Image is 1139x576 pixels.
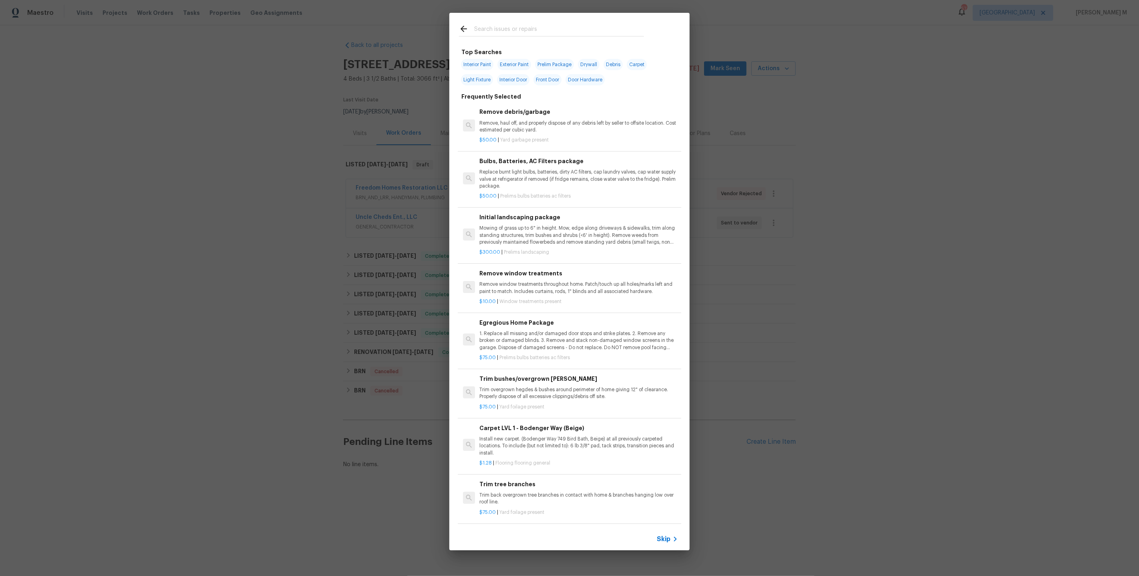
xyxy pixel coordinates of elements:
span: Drywall [578,59,600,70]
h6: Frequently Selected [461,92,521,101]
p: 1. Replace all missing and/or damaged door stops and strike plates. 2. Remove any broken or damag... [479,330,678,351]
p: | [479,404,678,410]
span: Flooring flooring general [495,461,550,465]
h6: Carpet LVL 1 - Bodenger Way (Beige) [479,424,678,433]
p: Remove window treatments throughout home. Patch/touch up all holes/marks left and paint to match.... [479,281,678,295]
h6: Remove debris/garbage [479,107,678,116]
p: | [479,193,678,200]
h6: Egregious Home Package [479,318,678,327]
span: Window treatments present [499,299,561,304]
input: Search issues or repairs [474,24,644,36]
span: Skip [657,535,670,543]
span: Carpet [627,59,647,70]
h6: Remove window treatments [479,269,678,278]
p: Replace burnt light bulbs, batteries, dirty AC filters, cap laundry valves, cap water supply valv... [479,169,678,189]
p: Trim back overgrown tree branches in contact with home & branches hanging low over roof line. [479,492,678,505]
h6: Bulbs, Batteries, AC Filters package [479,157,678,166]
span: Light Fixture [461,74,493,85]
h6: Trim bushes/overgrown [PERSON_NAME] [479,374,678,383]
span: Yard foilage present [499,510,544,515]
span: $75.00 [479,404,496,409]
span: Door Hardware [565,74,605,85]
span: Interior Door [497,74,529,85]
h6: Initial landscaping package [479,213,678,222]
span: $1.28 [479,461,492,465]
p: | [479,460,678,467]
span: $75.00 [479,355,496,360]
p: Trim overgrown hegdes & bushes around perimeter of home giving 12" of clearance. Properly dispose... [479,386,678,400]
p: | [479,137,678,143]
p: Install new carpet. (Bodenger Way 749 Bird Bath, Beige) at all previously carpeted locations. To ... [479,436,678,456]
span: Exterior Paint [497,59,531,70]
span: Yard foilage present [499,404,544,409]
p: Remove, haul off, and properly dispose of any debris left by seller to offsite location. Cost est... [479,120,678,133]
span: $50.00 [479,194,497,198]
span: Yard garbage present [500,137,549,142]
span: $10.00 [479,299,496,304]
span: $50.00 [479,137,497,142]
p: Mowing of grass up to 6" in height. Mow, edge along driveways & sidewalks, trim along standing st... [479,225,678,245]
span: $75.00 [479,510,496,515]
span: Debris [604,59,623,70]
span: Interior Paint [461,59,493,70]
p: | [479,354,678,361]
p: | [479,298,678,305]
span: Prelims landscaping [504,250,549,255]
span: Prelims bulbs batteries ac filters [500,194,571,198]
span: Front Door [533,74,561,85]
h6: Trim tree branches [479,480,678,489]
p: | [479,249,678,256]
span: Prelim Package [535,59,574,70]
span: Prelims bulbs batteries ac filters [499,355,570,360]
h6: Top Searches [461,48,502,57]
p: | [479,509,678,516]
span: $300.00 [479,250,500,255]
